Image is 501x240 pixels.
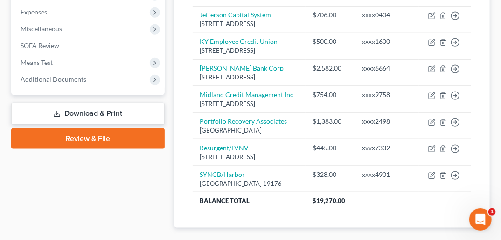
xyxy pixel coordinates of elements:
iframe: Intercom live chat [469,208,492,231]
div: xxxx7332 [362,143,411,153]
span: Additional Documents [21,75,86,83]
div: xxxx2498 [362,117,411,126]
div: $445.00 [313,143,348,153]
span: 1 [488,208,496,216]
span: Miscellaneous [21,25,62,33]
a: Download & Print [11,103,165,125]
div: [STREET_ADDRESS] [200,99,298,108]
a: Resurgent/LVNV [200,144,249,152]
div: [STREET_ADDRESS] [200,73,298,82]
a: SYNCB/Harbor [200,170,245,178]
a: SOFA Review [13,37,165,54]
div: $1,383.00 [313,117,348,126]
a: Jefferson Capital System [200,11,271,19]
div: $754.00 [313,90,348,99]
a: Portfolio Recovery Associates [200,117,287,125]
div: $328.00 [313,170,348,179]
div: [STREET_ADDRESS] [200,20,298,28]
div: xxxx1600 [362,37,411,46]
div: $2,582.00 [313,64,348,73]
a: [PERSON_NAME] Bank Corp [200,64,284,72]
span: $19,270.00 [313,197,346,205]
a: Midland Credit Management Inc [200,91,294,99]
div: xxxx0404 [362,10,411,20]
a: KY Employee Credit Union [200,37,278,45]
div: [GEOGRAPHIC_DATA] 19176 [200,179,298,188]
span: Means Test [21,58,53,66]
div: [STREET_ADDRESS] [200,46,298,55]
th: Balance Total [193,192,306,209]
div: [GEOGRAPHIC_DATA] [200,126,298,135]
div: xxxx6664 [362,64,411,73]
div: [STREET_ADDRESS] [200,153,298,162]
div: xxxx4901 [362,170,411,179]
div: $706.00 [313,10,348,20]
div: $500.00 [313,37,348,46]
div: xxxx9758 [362,90,411,99]
a: Review & File [11,128,165,149]
span: Expenses [21,8,47,16]
span: SOFA Review [21,42,59,49]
